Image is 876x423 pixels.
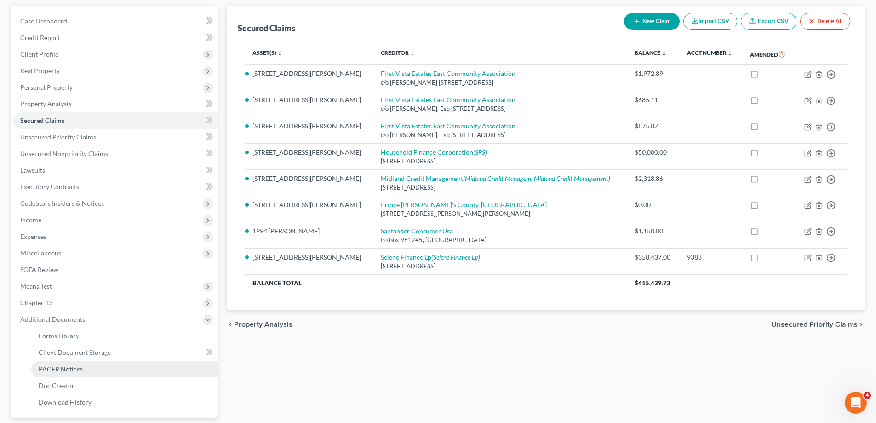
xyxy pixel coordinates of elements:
div: $1,972.89 [635,69,672,78]
span: Case Dashboard [20,17,67,25]
a: Creditor unfold_more [381,49,415,56]
a: Download History [31,394,218,411]
span: Forms Library [39,332,79,340]
div: [STREET_ADDRESS][PERSON_NAME][PERSON_NAME] [381,209,620,218]
button: Import CSV [683,13,737,30]
span: Secured Claims [20,116,64,124]
th: Amended [743,44,795,65]
span: Income [20,216,41,224]
a: Unsecured Nonpriority Claims [13,145,218,162]
i: unfold_more [661,51,667,56]
a: Lawsuits [13,162,218,179]
span: Client Document Storage [39,348,111,356]
span: Lawsuits [20,166,45,174]
a: Balance unfold_more [635,49,667,56]
a: Prince [PERSON_NAME]'s County, [GEOGRAPHIC_DATA] [381,201,547,209]
span: Personal Property [20,83,73,91]
span: SOFA Review [20,266,58,273]
div: c/o [PERSON_NAME] [STREET_ADDRESS] [381,78,620,87]
span: Expenses [20,232,46,240]
div: [STREET_ADDRESS] [381,262,620,271]
button: Unsecured Priority Claims chevron_right [771,321,865,328]
i: chevron_left [227,321,234,328]
a: First Vista Estates East Community Association [381,122,515,130]
a: Selene Finance Lp(Selene Finance Lp) [381,253,480,261]
button: chevron_left Property Analysis [227,321,292,328]
a: Doc Creator [31,377,218,394]
a: SOFA Review [13,261,218,278]
a: Client Document Storage [31,344,218,361]
a: Unsecured Priority Claims [13,129,218,145]
div: 9383 [687,253,735,262]
button: Delete All [800,13,850,30]
i: (Midland Credit Managem, Midland Credit Management) [463,174,610,182]
span: Codebtors Insiders & Notices [20,199,104,207]
li: [STREET_ADDRESS][PERSON_NAME] [252,253,366,262]
div: $875.87 [635,122,672,131]
span: Additional Documents [20,315,85,323]
li: [STREET_ADDRESS][PERSON_NAME] [252,148,366,157]
span: Executory Contracts [20,183,79,191]
span: $415,439.73 [635,279,670,287]
th: Balance Total [245,275,627,291]
span: Real Property [20,67,60,75]
span: Download History [39,398,92,406]
span: Miscellaneous [20,249,61,257]
i: (Selene Finance Lp) [431,253,480,261]
i: chevron_right [858,321,865,328]
span: Property Analysis [234,321,292,328]
i: unfold_more [410,51,415,56]
li: [STREET_ADDRESS][PERSON_NAME] [252,95,366,104]
a: Case Dashboard [13,13,218,29]
span: Unsecured Priority Claims [771,321,858,328]
div: $2,318.86 [635,174,672,183]
div: Secured Claims [238,23,295,34]
i: unfold_more [727,51,733,56]
div: $358,437.00 [635,253,672,262]
span: Chapter 13 [20,299,52,307]
div: c/o [PERSON_NAME], Esq [STREET_ADDRESS] [381,131,620,139]
a: PACER Notices [31,361,218,377]
a: Credit Report [13,29,218,46]
a: Export CSV [741,13,796,30]
a: First Vista Estates East Community Association [381,70,515,77]
li: [STREET_ADDRESS][PERSON_NAME] [252,122,366,131]
span: Property Analysis [20,100,71,108]
div: $1,150.00 [635,226,672,236]
div: [STREET_ADDRESS] [381,157,620,166]
div: $0.00 [635,200,672,209]
a: Secured Claims [13,112,218,129]
li: 1994 [PERSON_NAME] [252,226,366,236]
li: [STREET_ADDRESS][PERSON_NAME] [252,174,366,183]
a: First Vista Estates East Community Association [381,96,515,104]
div: [STREET_ADDRESS] [381,183,620,192]
span: Means Test [20,282,52,290]
div: c/o [PERSON_NAME], Esq [STREET_ADDRESS] [381,104,620,113]
li: [STREET_ADDRESS][PERSON_NAME] [252,69,366,78]
span: Doc Creator [39,382,74,389]
a: Household Finance Corporation(SPS) [381,148,487,156]
li: [STREET_ADDRESS][PERSON_NAME] [252,200,366,209]
span: Unsecured Nonpriority Claims [20,150,108,157]
span: 4 [864,392,871,399]
a: Acct Number unfold_more [687,49,733,56]
div: $685.11 [635,95,672,104]
a: Property Analysis [13,96,218,112]
span: PACER Notices [39,365,83,373]
button: New Claim [624,13,680,30]
a: Midland Credit Management(Midland Credit Managem, Midland Credit Management) [381,174,610,182]
a: Asset(s) unfold_more [252,49,283,56]
span: Unsecured Priority Claims [20,133,96,141]
div: $50,000.00 [635,148,672,157]
i: (SPS) [473,148,487,156]
a: Executory Contracts [13,179,218,195]
iframe: Intercom live chat [845,392,867,414]
i: unfold_more [277,51,283,56]
div: Po Box 961245, [GEOGRAPHIC_DATA] [381,236,620,244]
span: Client Profile [20,50,58,58]
a: Santander Consumer Usa [381,227,453,235]
a: Forms Library [31,328,218,344]
span: Credit Report [20,34,60,41]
